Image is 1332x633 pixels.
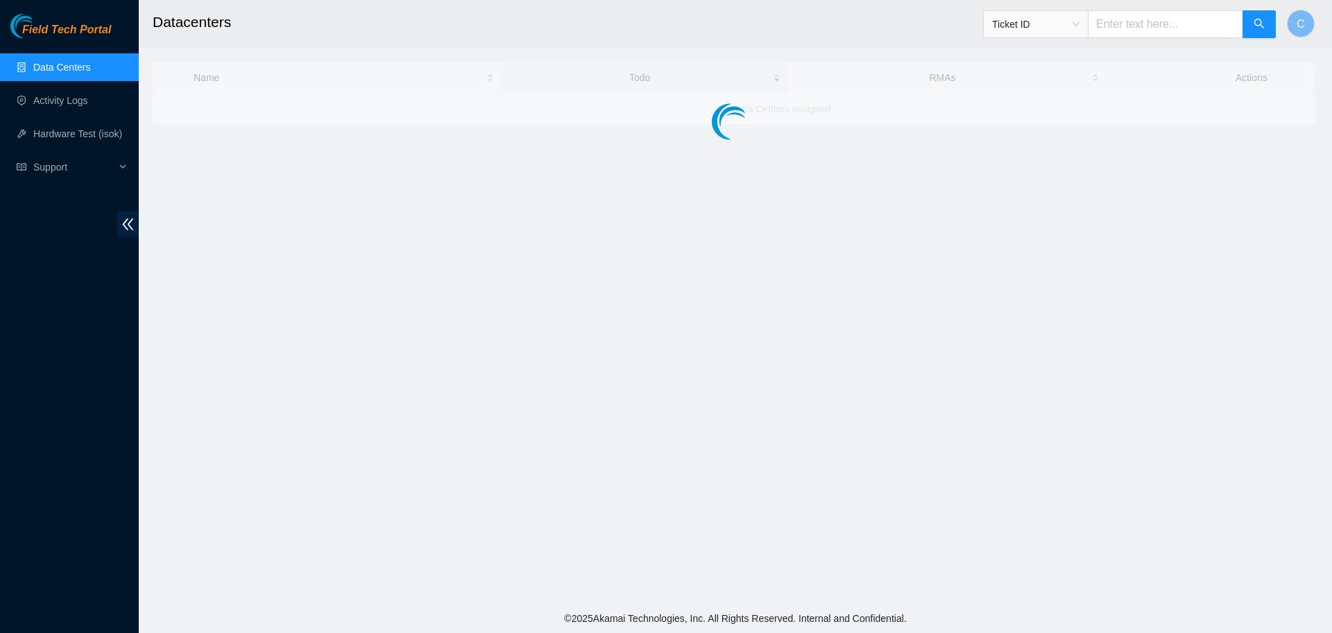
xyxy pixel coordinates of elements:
a: Activity Logs [33,95,88,106]
a: Akamai TechnologiesField Tech Portal [10,25,111,43]
a: Data Centers [33,62,90,73]
span: read [17,162,26,172]
span: double-left [117,211,139,237]
a: Hardware Test (isok) [33,128,122,139]
span: C [1297,15,1305,33]
input: Enter text here... [1088,10,1243,38]
span: Support [33,153,115,181]
span: Field Tech Portal [22,24,111,37]
span: Ticket ID [992,14,1079,35]
span: search [1254,18,1265,31]
button: search [1243,10,1276,38]
img: Akamai Technologies [10,14,70,38]
button: C [1287,10,1315,37]
footer: © 2025 Akamai Technologies, Inc. All Rights Reserved. Internal and Confidential. [139,604,1332,633]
